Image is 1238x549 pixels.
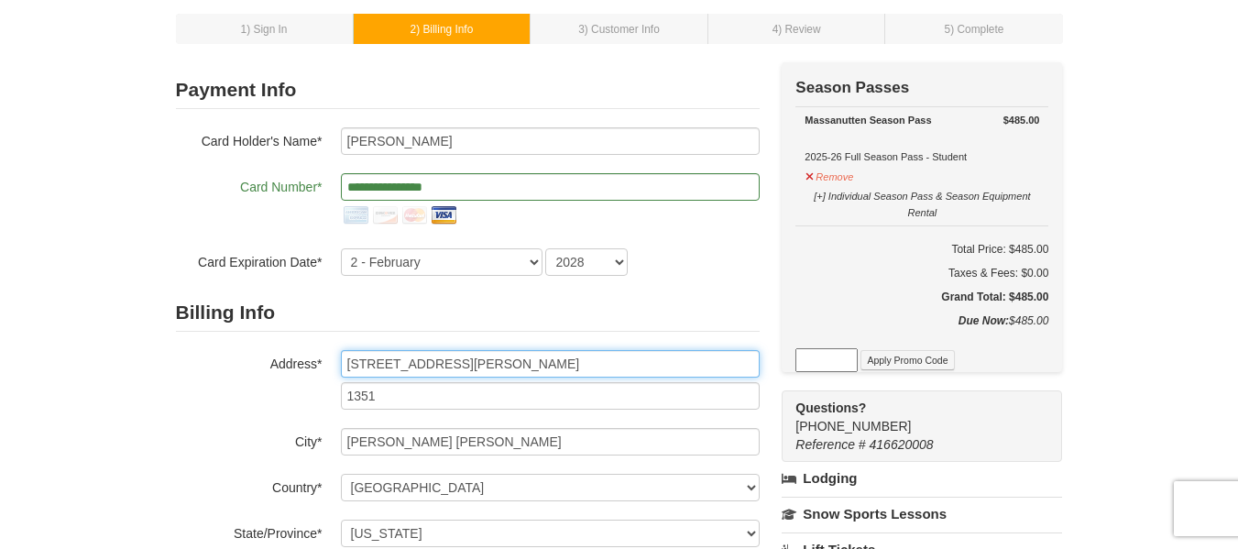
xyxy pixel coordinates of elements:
[860,350,954,370] button: Apply Promo Code
[805,111,1039,129] div: Massanutten Season Pass
[176,127,323,150] label: Card Holder's Name*
[772,23,821,36] small: 4
[176,248,323,271] label: Card Expiration Date*
[870,437,934,452] span: 416620008
[176,520,323,543] label: State/Province*
[805,163,854,186] button: Remove
[400,201,429,230] img: mastercard.png
[341,127,760,155] input: Card Holder Name
[805,111,1039,166] div: 2025-26 Full Season Pass - Student
[945,23,1004,36] small: 5
[782,497,1062,531] a: Snow Sports Lessons
[176,474,323,497] label: Country*
[176,294,760,332] h2: Billing Info
[778,23,820,36] span: ) Review
[795,401,866,415] strong: Questions?
[950,23,1003,36] span: ) Complete
[176,173,323,196] label: Card Number*
[241,23,288,36] small: 1
[805,182,1039,222] button: [+] Individual Season Pass & Season Equipment Rental
[959,314,1009,327] strong: Due Now:
[795,264,1048,282] div: Taxes & Fees: $0.00
[795,312,1048,348] div: $485.00
[416,23,473,36] span: ) Billing Info
[795,288,1048,306] h5: Grand Total: $485.00
[176,428,323,451] label: City*
[795,240,1048,258] h6: Total Price: $485.00
[411,23,474,36] small: 2
[795,399,1029,434] span: [PHONE_NUMBER]
[341,428,760,456] input: City
[370,201,400,230] img: discover.png
[176,350,323,373] label: Address*
[585,23,660,36] span: ) Customer Info
[247,23,287,36] span: ) Sign In
[176,71,760,109] h2: Payment Info
[782,462,1062,495] a: Lodging
[341,201,370,230] img: amex.png
[341,350,760,378] input: Billing Info
[429,201,458,230] img: visa.png
[795,437,865,452] span: Reference #
[578,23,660,36] small: 3
[1003,111,1040,129] strong: $485.00
[795,79,909,96] strong: Season Passes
